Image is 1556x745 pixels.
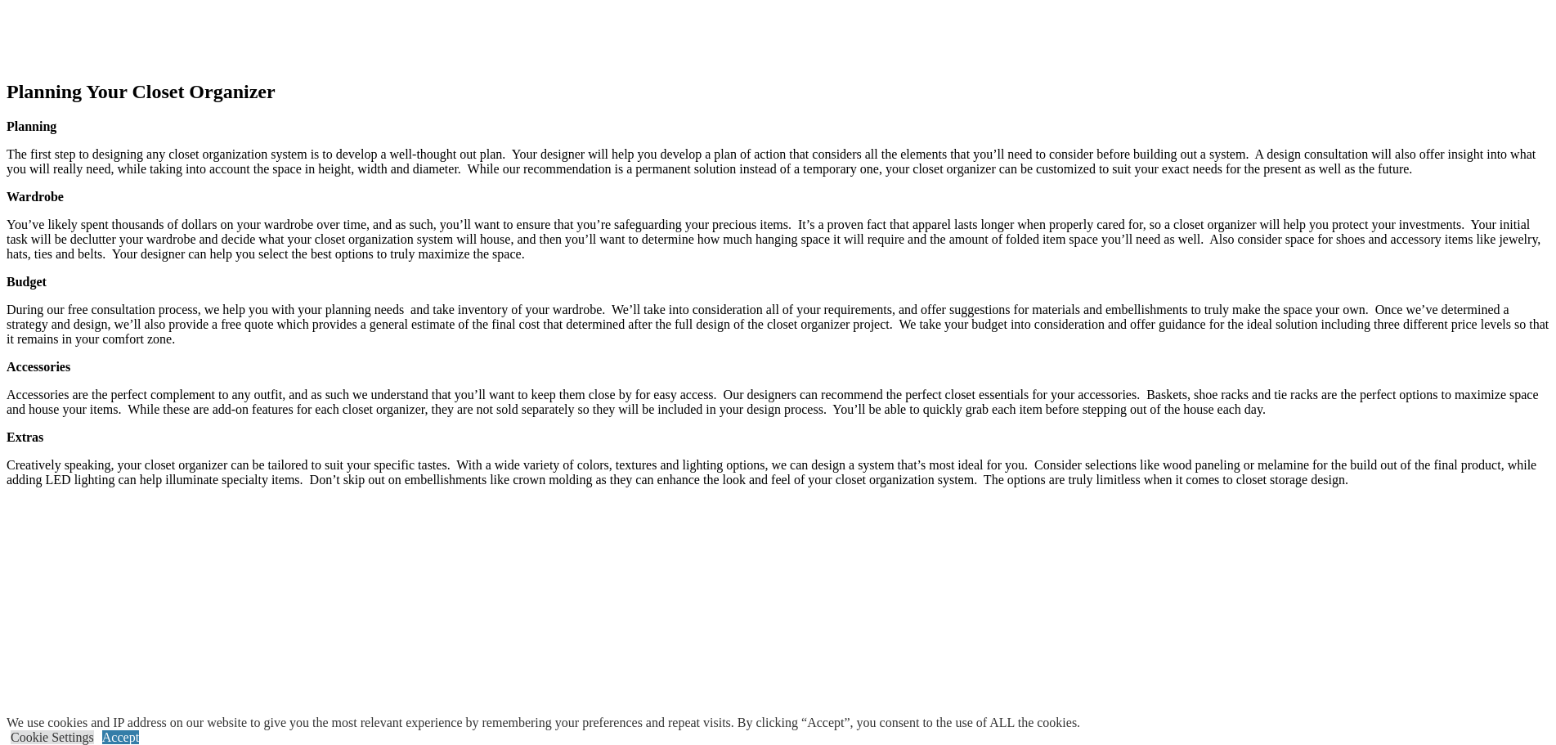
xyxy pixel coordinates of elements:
strong: Extras [7,430,43,444]
p: Creatively speaking, your closet organizer can be tailored to suit your specific tastes. With a w... [7,458,1549,487]
p: Accessories are the perfect complement to any outfit, and as such we understand that you’ll want ... [7,388,1549,417]
p: The first step to designing any closet organization system is to develop a well-thought out plan.... [7,147,1549,177]
strong: Planning [7,119,56,133]
div: We use cookies and IP address on our website to give you the most relevant experience by remember... [7,716,1080,730]
p: During our free consultation process, we help you with your planning needs and take inventory of ... [7,303,1549,347]
p: You’ve likely spent thousands of dollars on your wardrobe over time, and as such, you’ll want to ... [7,218,1549,262]
a: Cookie Settings [11,730,94,744]
h2: Planning Your Closet Organizer [7,81,1549,103]
strong: Accessories [7,360,70,374]
a: Accept [102,730,139,744]
strong: Wardrobe [7,190,64,204]
strong: Budget [7,275,47,289]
